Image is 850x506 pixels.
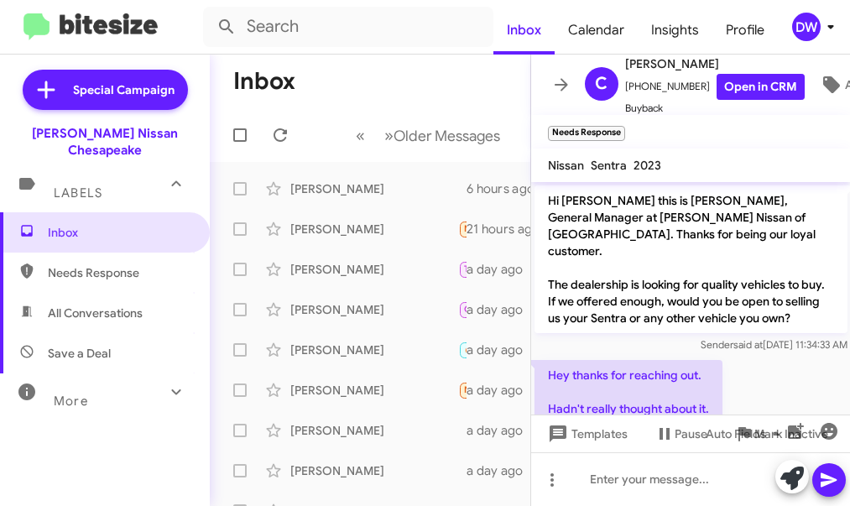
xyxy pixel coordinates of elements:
[464,223,535,234] span: Needs Response
[73,81,175,98] span: Special Campaign
[374,118,510,153] button: Next
[290,382,458,399] div: [PERSON_NAME]
[290,261,458,278] div: [PERSON_NAME]
[458,380,467,399] div: Another tesla
[48,224,190,241] span: Inbox
[54,394,88,409] span: More
[464,384,535,395] span: Needs Response
[467,180,548,197] div: 6 hours ago
[625,74,805,100] span: [PHONE_NUMBER]
[290,180,458,197] div: [PERSON_NAME]
[467,342,537,358] div: a day ago
[717,74,805,100] a: Open in CRM
[54,185,102,201] span: Labels
[638,6,712,55] a: Insights
[458,259,467,279] div: I will let u know
[706,419,786,449] span: Auto Fields
[464,263,513,274] span: Try Pausing
[458,300,467,319] div: Okay that works great, I will have my team send over a confirmation and we will be ready for you!
[467,382,537,399] div: a day ago
[545,419,628,449] span: Templates
[535,360,722,424] p: Hey thanks for reaching out. Hadn't really thought about it.
[48,305,143,321] span: All Conversations
[394,127,500,145] span: Older Messages
[458,180,467,197] div: We would love to see what we can offer you. Did you have time to stop by [DATE] ?
[458,219,467,238] div: No thank you, I'm going to be quite busy for a while I think. If I get the chance I'll stop by. N...
[625,100,805,117] span: Buyback
[458,422,467,439] div: I understand, and we would be happy to help you explore your options and try and get your payment...
[792,13,821,41] div: DW
[595,70,608,97] span: C
[290,221,458,237] div: [PERSON_NAME]
[700,338,847,351] span: Sender [DATE] 11:34:33 AM
[464,344,493,355] span: 🔥 Hot
[467,422,537,439] div: a day ago
[555,6,638,55] a: Calendar
[591,158,627,173] span: Sentra
[641,419,721,449] button: Pause
[290,301,458,318] div: [PERSON_NAME]
[548,126,625,141] small: Needs Response
[531,419,641,449] button: Templates
[203,7,493,47] input: Search
[535,185,847,333] p: Hi [PERSON_NAME] this is [PERSON_NAME], General Manager at [PERSON_NAME] Nissan of [GEOGRAPHIC_DA...
[733,338,762,351] span: said at
[467,301,537,318] div: a day ago
[356,125,365,146] span: «
[384,125,394,146] span: »
[290,342,458,358] div: [PERSON_NAME]
[458,340,467,359] div: Sounds good!
[625,54,805,74] span: [PERSON_NAME]
[778,13,832,41] button: DW
[346,118,375,153] button: Previous
[290,422,458,439] div: [PERSON_NAME]
[347,118,510,153] nav: Page navigation example
[48,264,190,281] span: Needs Response
[48,345,111,362] span: Save a Deal
[692,419,800,449] button: Auto Fields
[467,221,554,237] div: 21 hours ago
[233,68,295,95] h1: Inbox
[712,6,778,55] a: Profile
[467,462,537,479] div: a day ago
[290,462,458,479] div: [PERSON_NAME]
[634,158,661,173] span: 2023
[458,462,467,479] div: We always offer high value on vehicles we are interested in, we just need to see it for a quick a...
[467,261,537,278] div: a day ago
[23,70,188,110] a: Special Campaign
[493,6,555,55] a: Inbox
[464,304,508,315] span: Call Them
[548,158,584,173] span: Nissan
